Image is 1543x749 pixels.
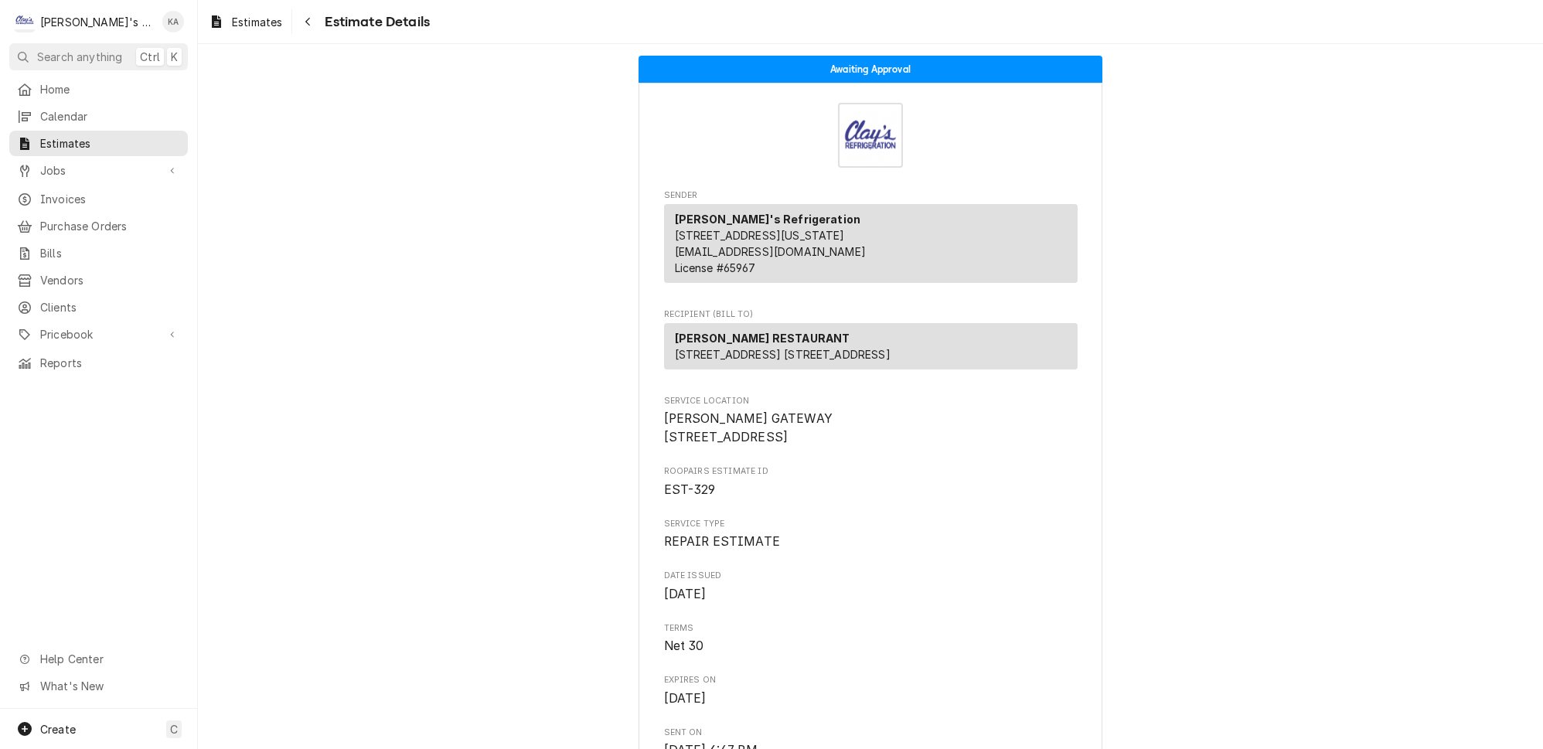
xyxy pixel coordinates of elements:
span: Roopairs Estimate ID [664,481,1078,499]
span: What's New [40,678,179,694]
span: Invoices [40,191,180,207]
span: Recipient (Bill To) [664,308,1078,321]
div: Expires On [664,674,1078,707]
a: Go to Help Center [9,646,188,672]
span: Bills [40,245,180,261]
div: KA [162,11,184,32]
span: Calendar [40,108,180,124]
div: Sender [664,204,1078,289]
div: Date Issued [664,570,1078,603]
span: Date Issued [664,585,1078,604]
strong: [PERSON_NAME]'s Refrigeration [675,213,861,226]
span: Clients [40,299,180,315]
button: Search anythingCtrlK [9,43,188,70]
a: Clients [9,294,188,320]
span: Reports [40,355,180,371]
span: Estimates [232,14,282,30]
span: [STREET_ADDRESS][US_STATE] [675,229,845,242]
div: Estimate Recipient [664,308,1078,376]
span: [DATE] [664,587,707,601]
span: C [170,721,178,737]
a: Estimates [9,131,188,156]
span: Terms [664,637,1078,655]
a: Go to Pricebook [9,322,188,347]
a: Bills [9,240,188,266]
div: Service Location [664,395,1078,447]
span: Expires On [664,674,1078,686]
div: Recipient (Bill To) [664,323,1078,369]
span: Awaiting Approval [830,64,911,74]
a: Invoices [9,186,188,212]
span: Roopairs Estimate ID [664,465,1078,478]
span: Estimates [40,135,180,152]
a: Go to Jobs [9,158,188,183]
a: Go to What's New [9,673,188,699]
div: Roopairs Estimate ID [664,465,1078,499]
span: [PERSON_NAME] GATEWAY [STREET_ADDRESS] [664,411,833,444]
div: Service Type [664,518,1078,551]
span: EST-329 [664,482,716,497]
div: Recipient (Bill To) [664,323,1078,376]
span: Ctrl [140,49,160,65]
span: Search anything [37,49,122,65]
span: Estimate Details [320,12,430,32]
div: Clay's Refrigeration's Avatar [14,11,36,32]
span: Jobs [40,162,157,179]
button: Navigate back [295,9,320,34]
span: [DATE] [664,691,707,706]
img: Logo [838,103,903,168]
span: Help Center [40,651,179,667]
span: Date Issued [664,570,1078,582]
div: Terms [664,622,1078,655]
span: Net 30 [664,638,704,653]
span: Home [40,81,180,97]
span: K [171,49,178,65]
span: Terms [664,622,1078,635]
span: Expires On [664,689,1078,708]
div: Korey Austin's Avatar [162,11,184,32]
a: Estimates [203,9,288,35]
span: Create [40,723,76,736]
a: Reports [9,350,188,376]
div: Estimate Sender [664,189,1078,290]
span: Service Type [664,518,1078,530]
span: Pricebook [40,326,157,342]
div: Sender [664,204,1078,283]
span: License # 65967 [675,261,755,274]
span: Sender [664,189,1078,202]
span: Vendors [40,272,180,288]
a: Vendors [9,267,188,293]
span: REPAIR ESTIMATE [664,534,780,549]
strong: [PERSON_NAME] RESTAURANT [675,332,850,345]
a: Purchase Orders [9,213,188,239]
div: C [14,11,36,32]
span: Service Type [664,533,1078,551]
span: Service Location [664,410,1078,446]
a: Home [9,77,188,102]
span: Service Location [664,395,1078,407]
a: Calendar [9,104,188,129]
span: Sent On [664,727,1078,739]
span: Purchase Orders [40,218,180,234]
div: Status [639,56,1102,83]
a: [EMAIL_ADDRESS][DOMAIN_NAME] [675,245,866,258]
span: [STREET_ADDRESS] [STREET_ADDRESS] [675,348,891,361]
div: [PERSON_NAME]'s Refrigeration [40,14,154,30]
